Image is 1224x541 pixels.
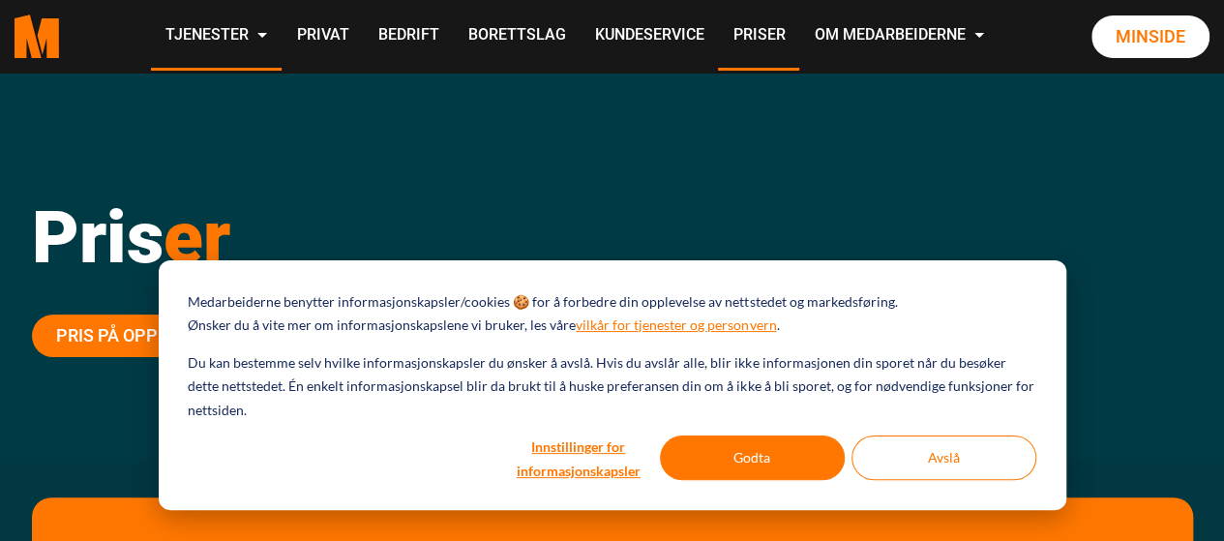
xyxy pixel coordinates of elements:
a: Om Medarbeiderne [799,2,999,71]
a: Minside [1091,15,1209,58]
p: Medarbeiderne benytter informasjonskapsler/cookies 🍪 for å forbedre din opplevelse av nettstedet ... [188,290,897,315]
a: Kundeservice [580,2,718,71]
button: Godta [660,436,845,480]
a: Privat [282,2,363,71]
p: Ønsker du å vite mer om informasjonskapslene vi bruker, les våre . [188,314,779,338]
a: Tjenester [151,2,282,71]
a: Priser [718,2,799,71]
a: vilkår for tjenester og personvern [576,314,776,338]
button: Innstillinger for informasjonskapsler [504,436,653,480]
a: Bedrift [363,2,453,71]
div: Cookie banner [159,260,1066,510]
a: Borettslag [453,2,580,71]
p: Du kan bestemme selv hvilke informasjonskapsler du ønsker å avslå. Hvis du avslår alle, blir ikke... [188,351,1035,423]
a: Pris på oppdrag (Bedrift) [32,315,311,357]
span: er [164,195,230,280]
button: Avslå [851,436,1036,480]
h1: Pris [32,194,1193,281]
